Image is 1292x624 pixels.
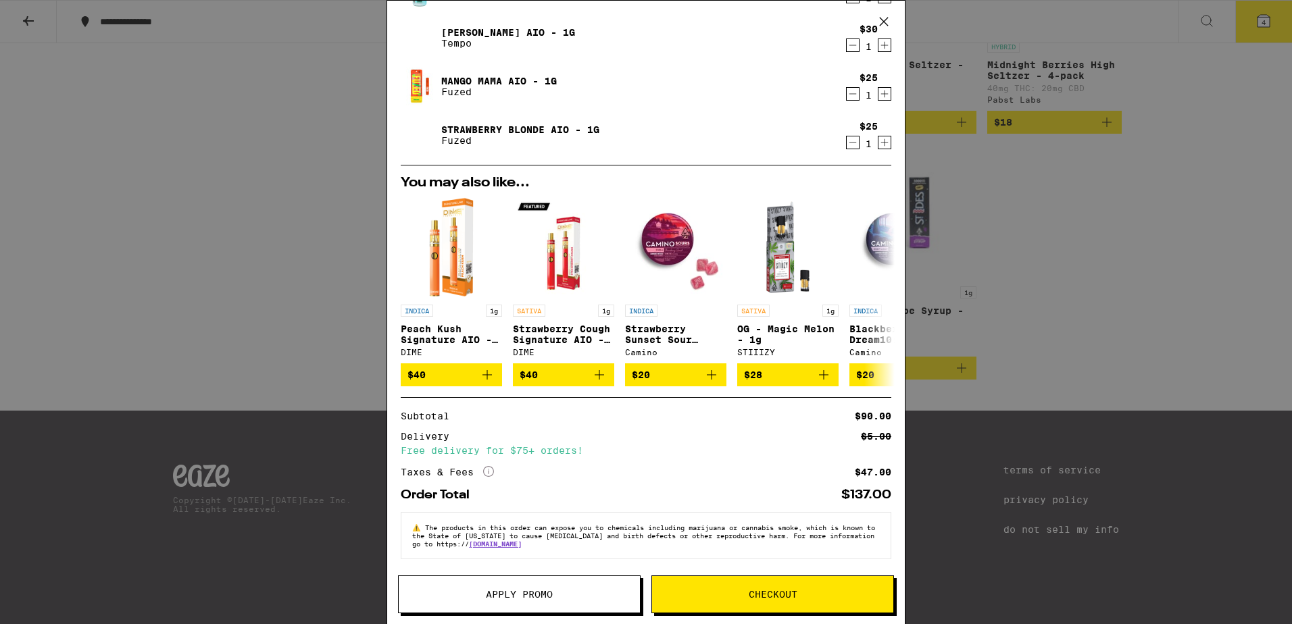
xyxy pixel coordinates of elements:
div: $25 [860,72,878,83]
div: Camino [849,348,951,357]
button: Decrement [846,136,860,149]
button: Decrement [846,38,860,52]
div: $30 [860,24,878,34]
span: $20 [632,369,650,380]
span: ⚠️ [412,523,425,531]
img: Yuzu Haze AIO - 1g [401,19,439,57]
div: Delivery [401,432,459,441]
div: Free delivery for $75+ orders! [401,446,891,455]
img: DIME - Strawberry Cough Signature AIO - 1g [513,197,614,298]
a: Open page for Peach Kush Signature AIO - 1g from DIME [401,197,502,363]
div: Taxes & Fees [401,466,494,478]
img: Mango Mama AIO - 1g [401,68,439,105]
div: 1 [860,138,878,149]
p: SATIVA [513,305,545,317]
a: Strawberry Blonde AIO - 1g [441,124,599,135]
span: $40 [407,369,426,380]
p: Tempo [441,38,575,49]
img: Strawberry Blonde AIO - 1g [401,116,439,154]
div: Subtotal [401,411,459,421]
div: $25 [860,121,878,132]
span: $28 [744,369,762,380]
p: SATIVA [737,305,770,317]
span: $20 [856,369,874,380]
img: Camino - Strawberry Sunset Sour Gummies [625,197,726,298]
p: 1g [598,305,614,317]
p: INDICA [401,305,433,317]
img: Camino - Blackberry Dream10:10:10 Deep Sleep Gummies [849,197,951,298]
p: Fuzed [441,86,557,97]
p: INDICA [849,305,882,317]
span: Apply Promo [486,590,553,599]
span: Checkout [749,590,797,599]
div: DIME [401,348,502,357]
div: $5.00 [861,432,891,441]
button: Decrement [846,87,860,101]
p: INDICA [625,305,657,317]
p: 1g [822,305,839,317]
img: DIME - Peach Kush Signature AIO - 1g [423,197,480,298]
button: Add to bag [737,363,839,386]
div: $137.00 [841,489,891,501]
button: Add to bag [625,363,726,386]
a: Open page for Blackberry Dream10:10:10 Deep Sleep Gummies from Camino [849,197,951,363]
div: $47.00 [855,467,891,477]
button: Increment [878,136,891,149]
a: Open page for OG - Magic Melon - 1g from STIIIZY [737,197,839,363]
a: Open page for Strawberry Cough Signature AIO - 1g from DIME [513,197,614,363]
div: $90.00 [855,411,891,421]
div: DIME [513,348,614,357]
a: Mango Mama AIO - 1g [441,76,557,86]
img: STIIIZY - OG - Magic Melon - 1g [737,197,839,298]
div: 1 [860,90,878,101]
p: 1g [486,305,502,317]
button: Checkout [651,575,894,613]
button: Add to bag [513,363,614,386]
span: The products in this order can expose you to chemicals including marijuana or cannabis smoke, whi... [412,523,875,548]
a: Open page for Strawberry Sunset Sour Gummies from Camino [625,197,726,363]
div: Camino [625,348,726,357]
button: Increment [878,87,891,101]
p: Peach Kush Signature AIO - 1g [401,323,502,345]
span: $40 [520,369,538,380]
p: Strawberry Cough Signature AIO - 1g [513,323,614,345]
button: Apply Promo [398,575,641,613]
p: Blackberry Dream10:10:10 Deep Sleep Gummies [849,323,951,345]
div: 1 [860,41,878,52]
p: OG - Magic Melon - 1g [737,323,839,345]
p: Strawberry Sunset Sour Gummies [625,323,726,345]
h2: You may also like... [401,176,891,190]
span: Hi. Need any help? [8,9,97,20]
a: [PERSON_NAME] AIO - 1g [441,27,575,38]
button: Increment [878,38,891,52]
p: Fuzed [441,135,599,146]
button: Add to bag [849,363,951,386]
button: Add to bag [401,363,502,386]
a: [DOMAIN_NAME] [469,540,522,548]
div: Order Total [401,489,479,501]
div: STIIIZY [737,348,839,357]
